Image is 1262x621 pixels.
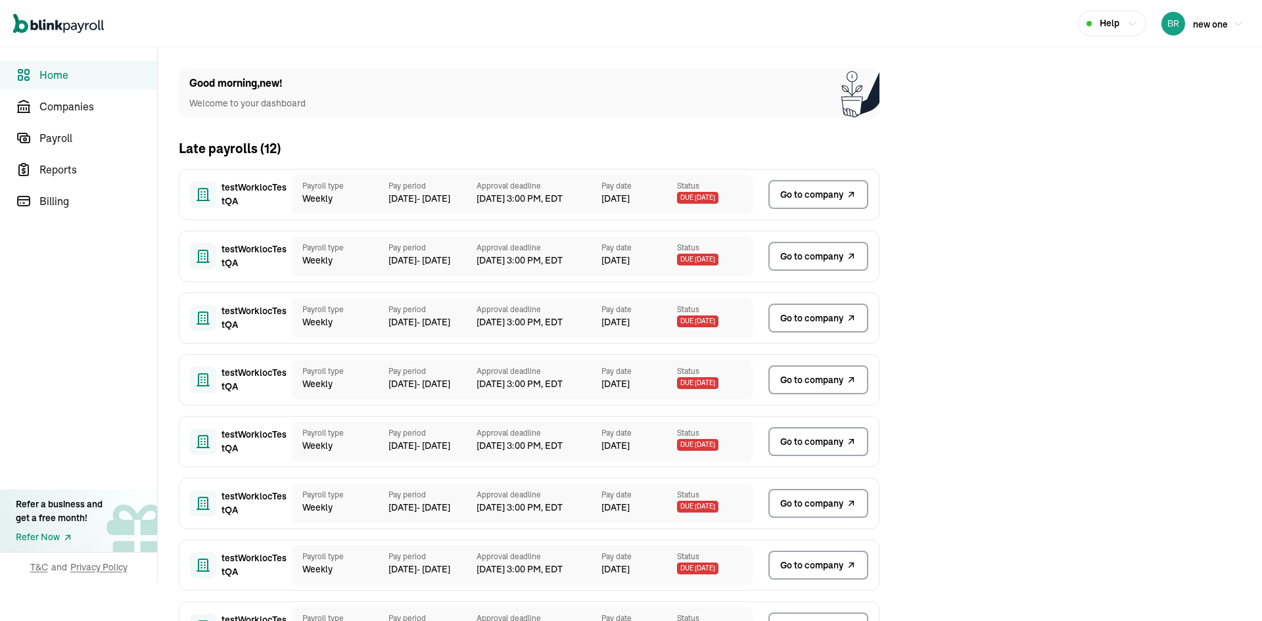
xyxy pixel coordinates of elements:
[39,99,157,114] span: Companies
[677,242,753,254] span: Status
[1043,479,1262,621] iframe: Chat Widget
[222,490,287,517] span: testWorklocTestQA
[388,180,477,192] span: Pay period
[179,139,281,158] h2: Late payrolls ( 12 )
[222,551,287,579] span: testWorklocTestQA
[477,254,601,267] span: [DATE] 3:00 PM, EDT
[477,551,601,563] span: Approval deadline
[388,242,477,254] span: Pay period
[677,563,718,574] span: Due [DATE]
[780,250,843,264] span: Go to company
[1193,18,1228,30] span: new one
[388,377,477,391] span: [DATE] - [DATE]
[222,304,287,332] span: testWorklocTestQA
[39,193,157,209] span: Billing
[768,427,868,456] a: Go to company
[388,365,477,377] span: Pay period
[302,242,378,254] span: Payroll type
[601,365,677,377] span: Pay date
[601,192,630,206] span: [DATE]
[30,561,48,574] span: T&C
[601,254,630,267] span: [DATE]
[302,563,378,576] span: Weekly
[39,67,157,83] span: Home
[601,489,677,501] span: Pay date
[601,563,630,576] span: [DATE]
[677,501,718,513] span: Due [DATE]
[601,377,630,391] span: [DATE]
[780,373,843,387] span: Go to company
[222,181,287,208] span: testWorklocTestQA
[601,180,677,192] span: Pay date
[780,559,843,572] span: Go to company
[302,315,378,329] span: Weekly
[768,489,868,518] a: Go to company
[477,192,601,206] span: [DATE] 3:00 PM, EDT
[13,5,104,43] nav: Global
[677,192,718,204] span: Due [DATE]
[677,180,753,192] span: Status
[302,304,378,315] span: Payroll type
[388,501,477,515] span: [DATE] - [DATE]
[477,439,601,453] span: [DATE] 3:00 PM, EDT
[302,254,378,267] span: Weekly
[302,192,378,206] span: Weekly
[222,366,287,394] span: testWorklocTestQA
[768,551,868,580] a: Go to company
[302,180,378,192] span: Payroll type
[677,551,753,563] span: Status
[677,304,753,315] span: Status
[780,435,843,449] span: Go to company
[601,551,677,563] span: Pay date
[16,530,103,544] a: Refer Now
[677,439,718,451] span: Due [DATE]
[16,497,103,525] div: Refer a business and get a free month!
[477,427,601,439] span: Approval deadline
[780,188,843,202] span: Go to company
[477,489,601,501] span: Approval deadline
[841,68,879,118] img: Plant illustration
[677,254,718,265] span: Due [DATE]
[768,365,868,394] a: Go to company
[388,439,477,453] span: [DATE] - [DATE]
[302,489,378,501] span: Payroll type
[222,428,287,455] span: testWorklocTestQA
[477,563,601,576] span: [DATE] 3:00 PM, EDT
[477,304,601,315] span: Approval deadline
[39,130,157,146] span: Payroll
[302,501,378,515] span: Weekly
[477,501,601,515] span: [DATE] 3:00 PM, EDT
[302,551,378,563] span: Payroll type
[477,242,601,254] span: Approval deadline
[768,242,868,271] a: Go to company
[1078,11,1146,36] button: Help
[222,242,287,270] span: testWorklocTestQA
[601,427,677,439] span: Pay date
[768,304,868,333] a: Go to company
[768,180,868,209] a: Go to company
[302,427,378,439] span: Payroll type
[601,315,630,329] span: [DATE]
[780,311,843,325] span: Go to company
[477,180,601,192] span: Approval deadline
[601,439,630,453] span: [DATE]
[477,315,601,329] span: [DATE] 3:00 PM, EDT
[388,192,477,206] span: [DATE] - [DATE]
[780,497,843,511] span: Go to company
[477,377,601,391] span: [DATE] 3:00 PM, EDT
[51,561,67,574] span: and
[388,304,477,315] span: Pay period
[302,365,378,377] span: Payroll type
[677,489,753,501] span: Status
[601,304,677,315] span: Pay date
[302,377,378,391] span: Weekly
[1156,9,1249,38] button: new one
[1100,16,1119,30] span: Help
[302,439,378,453] span: Weekly
[388,489,477,501] span: Pay period
[189,76,306,91] h1: Good morning , new !
[189,97,306,110] p: Welcome to your dashboard
[477,365,601,377] span: Approval deadline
